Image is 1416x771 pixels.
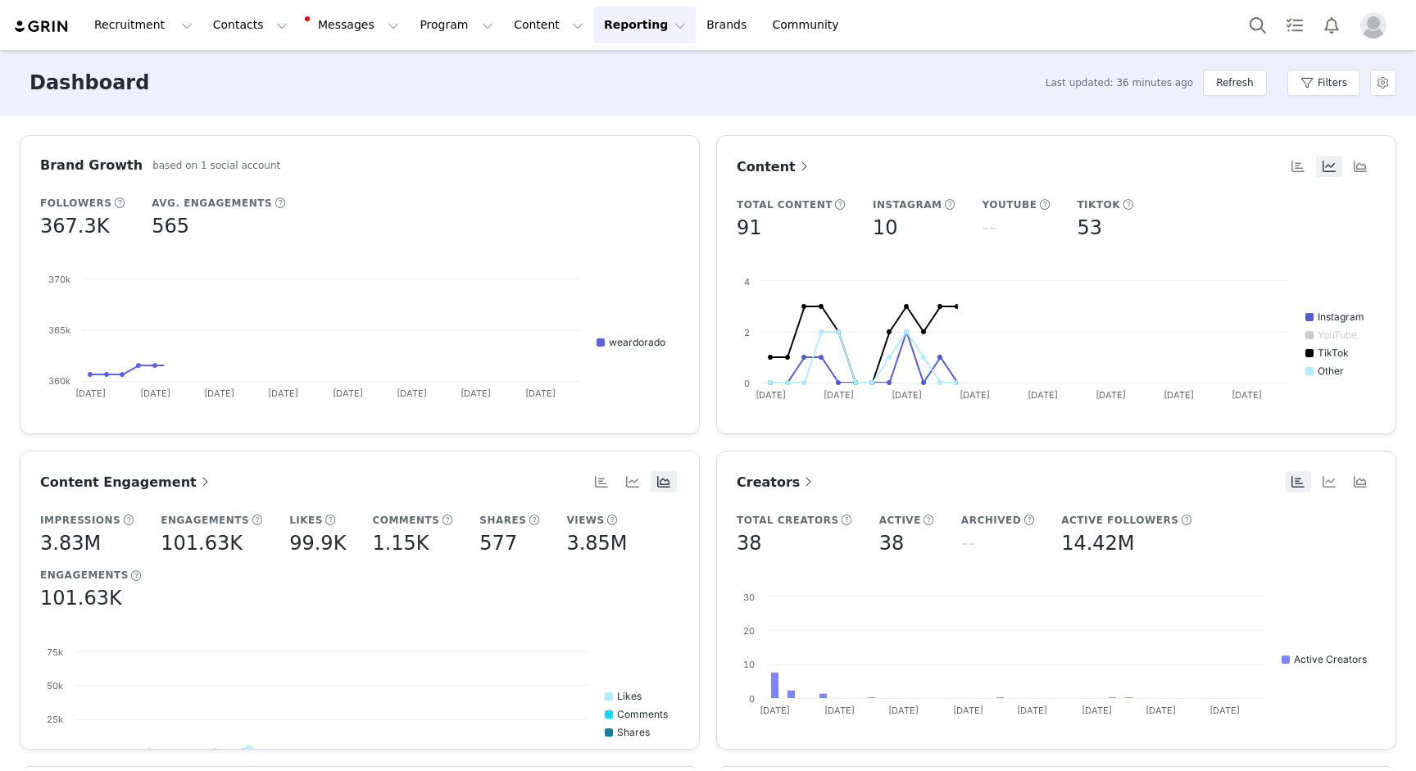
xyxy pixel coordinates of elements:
[961,513,1021,528] h5: Archived
[479,513,526,528] h5: Shares
[1164,389,1194,401] text: [DATE]
[737,513,839,528] h5: Total Creators
[609,336,665,348] text: weardorado
[879,528,905,558] h5: 38
[40,196,111,211] h5: Followers
[40,568,129,583] h5: Engagements
[289,528,346,558] h5: 99.9K
[372,528,429,558] h5: 1.15K
[1277,7,1313,43] a: Tasks
[566,513,604,528] h5: Views
[888,705,919,716] text: [DATE]
[152,196,272,211] h5: Avg. Engagements
[873,213,898,243] h5: 10
[504,7,593,43] button: Content
[203,7,297,43] button: Contacts
[617,690,642,702] text: Likes
[961,528,975,558] h5: --
[744,327,750,338] text: 2
[140,388,170,399] text: [DATE]
[47,714,63,725] text: 25k
[479,528,517,558] h5: 577
[744,276,750,288] text: 4
[737,156,812,177] a: Content
[48,324,70,336] text: 365k
[1046,75,1193,90] span: Last updated: 36 minutes ago
[743,592,755,603] text: 30
[617,708,668,720] text: Comments
[40,472,213,492] a: Content Engagement
[594,7,696,43] button: Reporting
[47,680,63,692] text: 50k
[1287,70,1360,96] button: Filters
[763,7,856,43] a: Community
[737,474,816,490] span: Creators
[40,583,122,613] h5: 101.63K
[697,7,761,43] a: Brands
[333,388,363,399] text: [DATE]
[824,389,854,401] text: [DATE]
[40,513,120,528] h5: Impressions
[1096,389,1126,401] text: [DATE]
[566,528,627,558] h5: 3.85M
[1209,705,1240,716] text: [DATE]
[1232,389,1262,401] text: [DATE]
[40,211,109,241] h5: 367.3K
[372,513,439,528] h5: Comments
[1077,213,1102,243] h5: 53
[204,388,234,399] text: [DATE]
[756,389,786,401] text: [DATE]
[1318,365,1344,377] text: Other
[737,472,816,492] a: Creators
[298,7,409,43] button: Messages
[617,726,650,738] text: Shares
[461,388,491,399] text: [DATE]
[953,705,983,716] text: [DATE]
[743,659,755,670] text: 10
[410,7,503,43] button: Program
[1082,705,1112,716] text: [DATE]
[744,378,750,389] text: 0
[40,474,213,490] span: Content Engagement
[824,705,855,716] text: [DATE]
[84,7,202,43] button: Recruitment
[29,68,149,98] h3: Dashboard
[13,19,70,34] img: grin logo
[1028,389,1058,401] text: [DATE]
[75,388,106,399] text: [DATE]
[982,197,1037,212] h5: YouTube
[760,705,790,716] text: [DATE]
[1318,311,1364,323] text: Instagram
[47,646,63,658] text: 75k
[982,213,996,243] h5: --
[1314,7,1350,43] button: Notifications
[743,625,755,637] text: 20
[40,528,101,558] h5: 3.83M
[1203,70,1266,96] button: Refresh
[873,197,942,212] h5: Instagram
[152,211,189,241] h5: 565
[161,528,243,558] h5: 101.63K
[1318,347,1349,359] text: TikTok
[879,513,921,528] h5: Active
[960,389,990,401] text: [DATE]
[1017,705,1047,716] text: [DATE]
[737,197,833,212] h5: Total Content
[397,388,427,399] text: [DATE]
[152,158,280,173] h5: based on 1 social account
[48,375,70,387] text: 360k
[1061,528,1134,558] h5: 14.42M
[1146,705,1176,716] text: [DATE]
[1240,7,1276,43] button: Search
[1077,197,1120,212] h5: TikTok
[268,388,298,399] text: [DATE]
[1318,329,1357,341] text: YouTube
[737,528,762,558] h5: 38
[1294,653,1367,665] text: Active Creators
[525,388,556,399] text: [DATE]
[892,389,922,401] text: [DATE]
[737,213,762,243] h5: 91
[161,513,249,528] h5: Engagements
[289,513,323,528] h5: Likes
